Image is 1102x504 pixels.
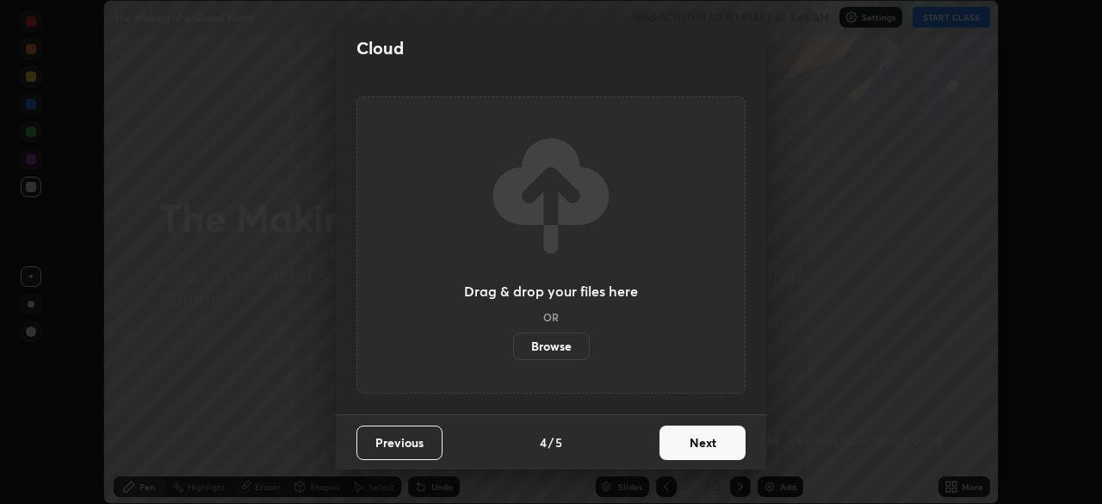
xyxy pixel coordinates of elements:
[659,426,746,460] button: Next
[356,426,443,460] button: Previous
[555,433,562,451] h4: 5
[464,284,638,298] h3: Drag & drop your files here
[356,37,404,59] h2: Cloud
[540,433,547,451] h4: 4
[543,312,559,322] h5: OR
[548,433,554,451] h4: /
